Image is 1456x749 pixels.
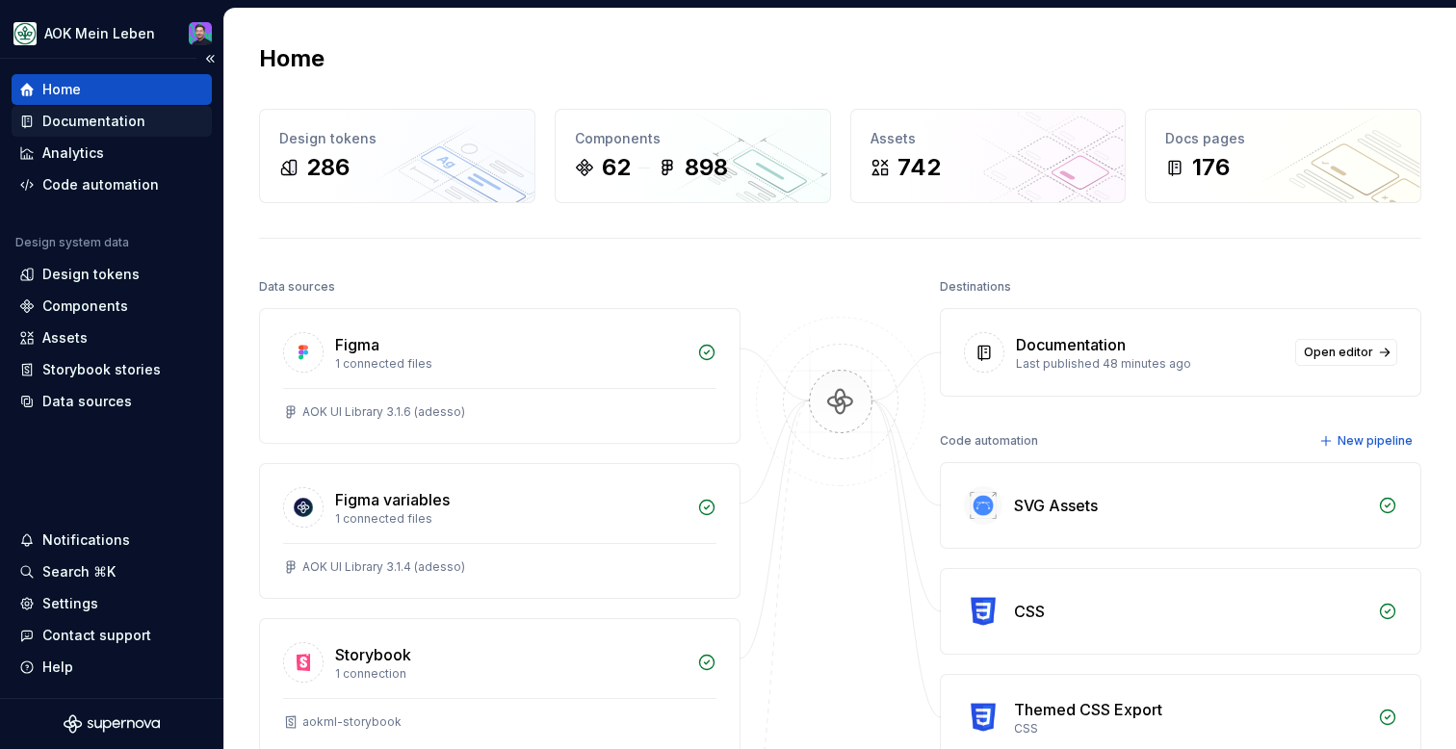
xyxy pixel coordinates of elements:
div: Assets [871,129,1106,148]
div: Last published 48 minutes ago [1016,356,1284,372]
div: AOK UI Library 3.1.4 (adesso) [302,559,465,575]
img: df5db9ef-aba0-4771-bf51-9763b7497661.png [13,22,37,45]
div: Design tokens [279,129,515,148]
h2: Home [259,43,325,74]
button: New pipeline [1313,427,1421,454]
a: Design tokens [12,259,212,290]
div: Destinations [940,273,1011,300]
a: Assets [12,323,212,353]
div: Components [42,297,128,316]
svg: Supernova Logo [64,714,160,734]
div: Components [575,129,811,148]
a: Settings [12,588,212,619]
div: 176 [1192,152,1230,183]
div: SVG Assets [1014,494,1098,517]
div: 62 [602,152,631,183]
div: Design system data [15,235,129,250]
button: Contact support [12,620,212,651]
a: Design tokens286 [259,109,535,203]
div: 1 connection [335,666,686,682]
div: Code automation [42,175,159,194]
div: Figma variables [335,488,450,511]
div: Notifications [42,530,130,550]
div: Settings [42,594,98,613]
div: CSS [1014,600,1045,623]
div: Help [42,658,73,677]
a: Open editor [1295,339,1397,366]
span: Open editor [1304,345,1373,360]
a: Figma1 connected filesAOK UI Library 3.1.6 (adesso) [259,308,741,444]
div: 898 [685,152,728,183]
div: Analytics [42,143,104,163]
a: Docs pages176 [1145,109,1421,203]
div: AOK UI Library 3.1.6 (adesso) [302,404,465,420]
a: Documentation [12,106,212,137]
a: Figma variables1 connected filesAOK UI Library 3.1.4 (adesso) [259,463,741,599]
button: Collapse sidebar [196,45,223,72]
div: Assets [42,328,88,348]
div: Contact support [42,626,151,645]
a: Analytics [12,138,212,168]
div: AOK Mein Leben [44,24,155,43]
a: Home [12,74,212,105]
div: Docs pages [1165,129,1401,148]
button: AOK Mein LebenSamuel [4,13,220,54]
a: Data sources [12,386,212,417]
div: 742 [897,152,941,183]
button: Search ⌘K [12,556,212,587]
a: Components [12,291,212,322]
a: Components62898 [555,109,831,203]
div: Search ⌘K [42,562,116,581]
button: Help [12,652,212,683]
div: Storybook [335,643,411,666]
div: Themed CSS Export [1014,698,1162,721]
div: Home [42,80,81,99]
div: Storybook stories [42,360,161,379]
img: Samuel [189,22,212,45]
div: Documentation [42,112,145,131]
div: CSS [1014,721,1366,736]
span: New pipeline [1338,433,1413,449]
div: Data sources [259,273,335,300]
div: Design tokens [42,265,140,284]
div: 1 connected files [335,356,686,372]
div: aokml-storybook [302,714,402,730]
div: Figma [335,333,379,356]
button: Notifications [12,525,212,555]
div: Documentation [1016,333,1126,356]
div: 1 connected files [335,511,686,527]
a: Code automation [12,169,212,200]
div: 286 [306,152,350,183]
div: Code automation [940,427,1038,454]
a: Assets742 [850,109,1127,203]
a: Storybook stories [12,354,212,385]
div: Data sources [42,392,132,411]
